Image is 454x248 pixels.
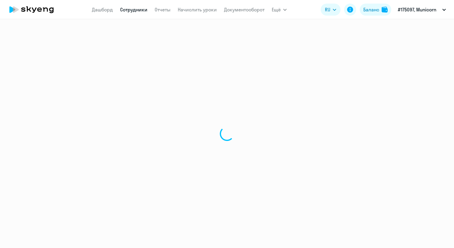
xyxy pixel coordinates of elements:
[382,7,388,13] img: balance
[120,7,147,13] a: Сотрудники
[155,7,171,13] a: Отчеты
[360,4,391,16] button: Балансbalance
[272,4,287,16] button: Ещё
[224,7,265,13] a: Документооборот
[92,7,113,13] a: Дашборд
[178,7,217,13] a: Начислить уроки
[321,4,340,16] button: RU
[398,6,436,13] p: #175097, Municorn
[325,6,330,13] span: RU
[272,6,281,13] span: Ещё
[395,2,449,17] button: #175097, Municorn
[363,6,379,13] div: Баланс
